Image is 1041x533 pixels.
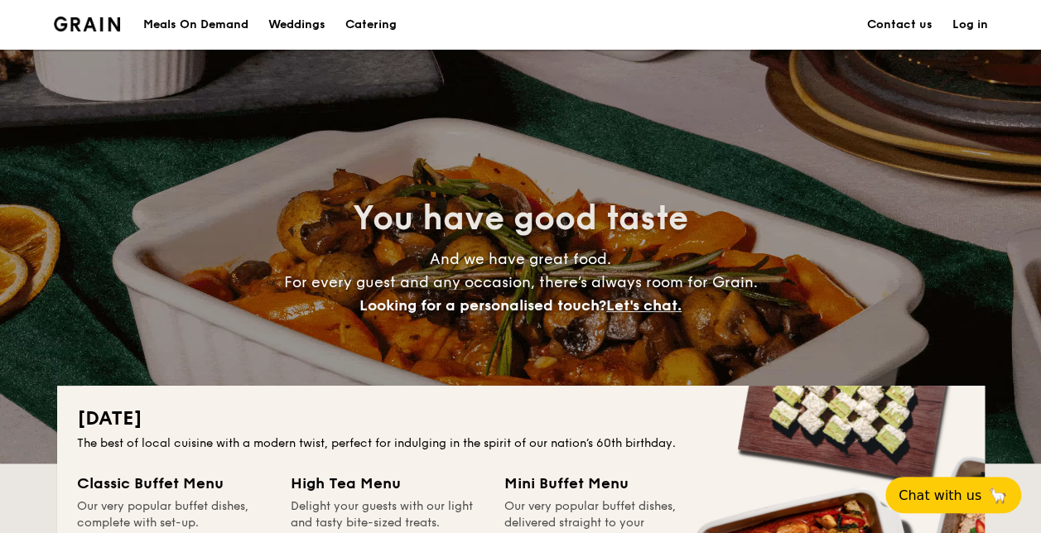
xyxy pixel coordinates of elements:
[504,472,698,495] div: Mini Buffet Menu
[54,17,121,31] img: Grain
[353,199,688,238] span: You have good taste
[284,250,758,315] span: And we have great food. For every guest and any occasion, there’s always room for Grain.
[77,472,271,495] div: Classic Buffet Menu
[291,472,484,495] div: High Tea Menu
[988,486,1008,505] span: 🦙
[54,17,121,31] a: Logotype
[77,435,965,452] div: The best of local cuisine with a modern twist, perfect for indulging in the spirit of our nation’...
[899,487,981,503] span: Chat with us
[885,477,1021,513] button: Chat with us🦙
[359,296,606,315] span: Looking for a personalised touch?
[606,296,682,315] span: Let's chat.
[77,406,965,432] h2: [DATE]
